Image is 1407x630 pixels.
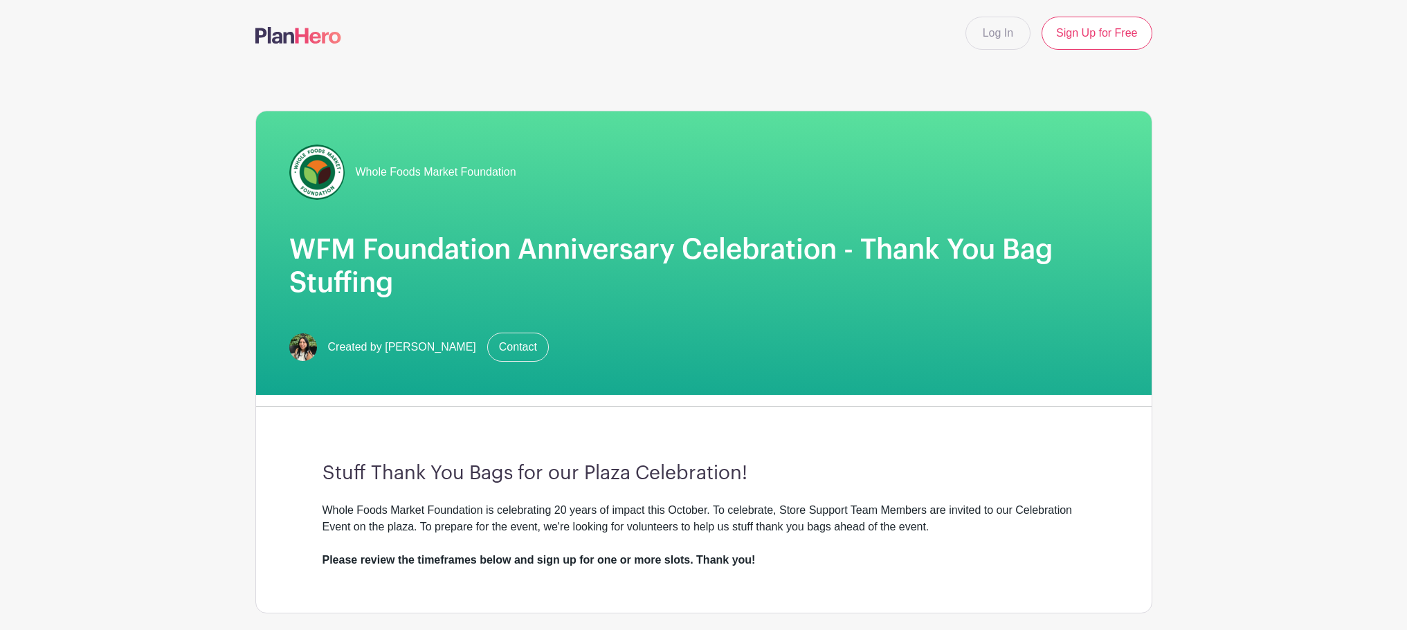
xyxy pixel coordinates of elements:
a: Sign Up for Free [1042,17,1152,50]
span: Created by [PERSON_NAME] [328,339,476,355]
img: wfmf_primary_badge_4c.png [289,145,345,200]
a: Log In [965,17,1031,50]
img: mireya.jpg [289,333,317,361]
span: Whole Foods Market Foundation [356,164,516,180]
strong: Please review the timeframes below and sign up for one or more slots. Thank you! [323,554,756,566]
img: logo-507f7623f17ff9eddc593b1ce0a138ce2505c220e1c5a4e2b4648c50719b7d32.svg [255,27,341,44]
div: Whole Foods Market Foundation is celebrating 20 years of impact this October. To celebrate, Store... [323,502,1085,568]
h3: Stuff Thank You Bags for our Plaza Celebration! [323,462,1085,485]
a: Contact [487,333,549,362]
h1: WFM Foundation Anniversary Celebration - Thank You Bag Stuffing [289,233,1118,299]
